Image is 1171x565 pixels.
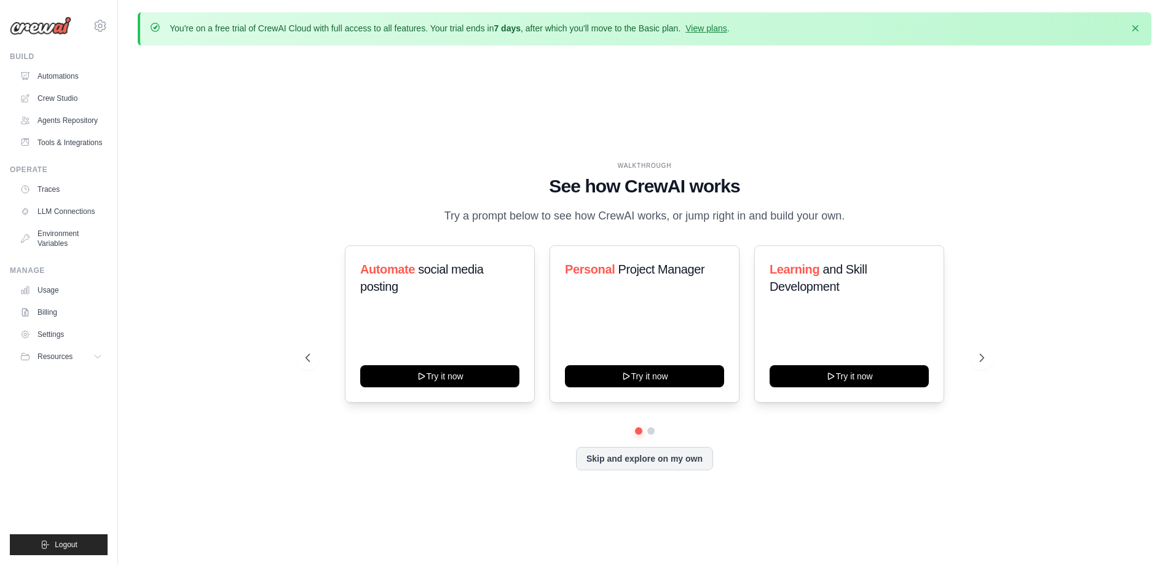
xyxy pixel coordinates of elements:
button: Try it now [360,365,519,387]
button: Try it now [770,365,929,387]
a: Billing [15,302,108,322]
button: Logout [10,534,108,555]
a: Crew Studio [15,89,108,108]
a: Agents Repository [15,111,108,130]
h1: See how CrewAI works [306,175,984,197]
img: Logo [10,17,71,35]
span: Learning [770,263,819,276]
div: Manage [10,266,108,275]
span: and Skill Development [770,263,867,293]
a: LLM Connections [15,202,108,221]
a: Tools & Integrations [15,133,108,152]
a: Settings [15,325,108,344]
p: You're on a free trial of CrewAI Cloud with full access to all features. Your trial ends in , aft... [170,22,730,34]
a: View plans [685,23,727,33]
a: Traces [15,180,108,199]
a: Environment Variables [15,224,108,253]
button: Try it now [565,365,724,387]
div: Build [10,52,108,61]
span: Automate [360,263,415,276]
button: Skip and explore on my own [576,447,713,470]
span: Logout [55,540,77,550]
span: Personal [565,263,615,276]
strong: 7 days [494,23,521,33]
span: Resources [37,352,73,362]
a: Automations [15,66,108,86]
a: Usage [15,280,108,300]
p: Try a prompt below to see how CrewAI works, or jump right in and build your own. [438,207,851,225]
button: Resources [15,347,108,366]
div: WALKTHROUGH [306,161,984,170]
span: social media posting [360,263,484,293]
span: Project Manager [618,263,704,276]
div: Operate [10,165,108,175]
